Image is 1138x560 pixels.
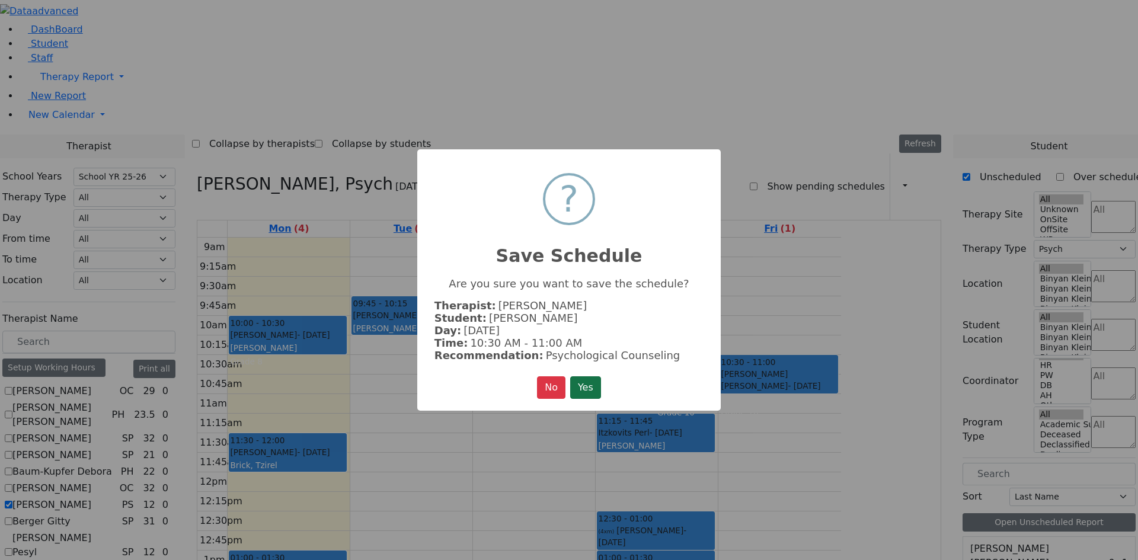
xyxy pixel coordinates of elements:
strong: Day: [434,324,461,337]
strong: Time: [434,337,468,349]
span: 10:30 AM - 11:00 AM [470,337,582,349]
div: ? [560,175,578,223]
span: Psychological Counseling [546,349,680,361]
span: [DATE] [463,324,500,337]
strong: Student: [434,312,487,324]
span: [PERSON_NAME] [498,299,587,312]
h2: Save Schedule [417,231,721,267]
button: No [537,376,565,399]
span: [PERSON_NAME] [489,312,578,324]
button: Yes [570,376,601,399]
strong: Recommendation: [434,349,544,361]
p: Are you sure you want to save the schedule? [434,277,704,290]
strong: Therapist: [434,299,496,312]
